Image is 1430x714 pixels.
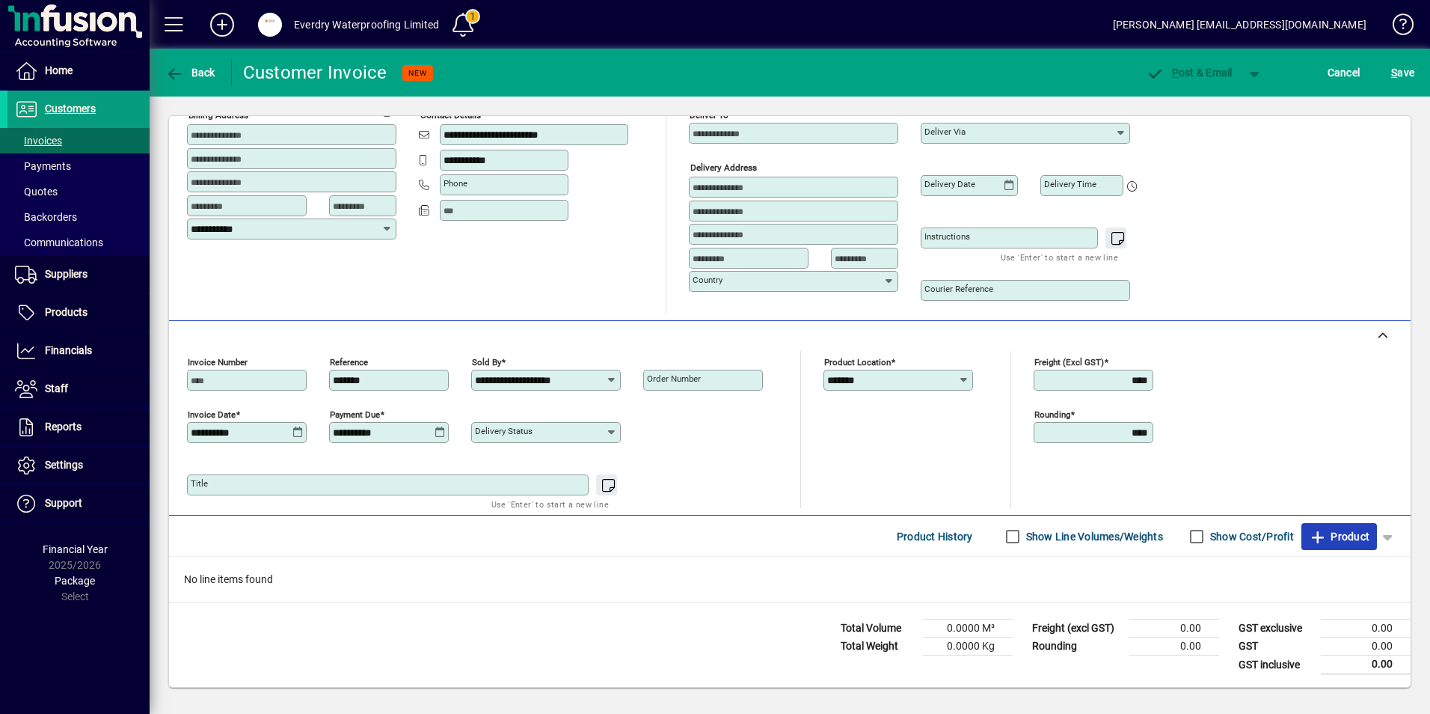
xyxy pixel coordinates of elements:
[924,284,993,294] mat-label: Courier Reference
[1113,13,1366,37] div: [PERSON_NAME] [EMAIL_ADDRESS][DOMAIN_NAME]
[1301,523,1377,550] button: Product
[923,638,1013,656] td: 0.0000 Kg
[1034,357,1104,367] mat-label: Freight (excl GST)
[1328,61,1360,85] span: Cancel
[1001,248,1118,266] mat-hint: Use 'Enter' to start a new line
[15,186,58,198] span: Quotes
[491,495,609,513] mat-hint: Use 'Enter' to start a new line
[7,52,150,90] a: Home
[7,447,150,484] a: Settings
[1309,525,1369,549] span: Product
[1231,638,1321,656] td: GST
[7,332,150,370] a: Financials
[45,268,88,280] span: Suppliers
[647,373,701,384] mat-label: Order number
[7,370,150,408] a: Staff
[1023,529,1163,544] label: Show Line Volumes/Weights
[45,64,73,76] span: Home
[7,256,150,293] a: Suppliers
[1391,61,1414,85] span: ave
[833,638,923,656] td: Total Weight
[1391,67,1397,79] span: S
[7,294,150,332] a: Products
[243,61,387,85] div: Customer Invoice
[924,179,975,189] mat-label: Delivery date
[1321,620,1411,638] td: 0.00
[1172,67,1179,79] span: P
[7,485,150,522] a: Support
[923,620,1013,638] td: 0.0000 M³
[1321,656,1411,674] td: 0.00
[188,409,236,420] mat-label: Invoice date
[475,426,533,436] mat-label: Delivery status
[7,128,150,153] a: Invoices
[891,523,979,550] button: Product History
[246,11,294,38] button: Profile
[1321,638,1411,656] td: 0.00
[45,344,92,356] span: Financials
[191,478,208,489] mat-label: Title
[188,357,248,367] mat-label: Invoice number
[472,357,501,367] mat-label: Sold by
[45,103,96,115] span: Customers
[1129,638,1219,656] td: 0.00
[1207,529,1294,544] label: Show Cost/Profit
[408,68,427,78] span: NEW
[45,497,82,509] span: Support
[7,179,150,204] a: Quotes
[1025,620,1129,638] td: Freight (excl GST)
[7,230,150,255] a: Communications
[45,421,82,433] span: Reports
[330,409,380,420] mat-label: Payment due
[897,525,973,549] span: Product History
[294,13,439,37] div: Everdry Waterproofing Limited
[45,382,68,394] span: Staff
[1231,656,1321,674] td: GST inclusive
[1025,638,1129,656] td: Rounding
[376,99,400,123] button: Copy to Delivery address
[15,160,71,172] span: Payments
[1138,59,1240,86] button: Post & Email
[924,231,970,242] mat-label: Instructions
[15,237,103,248] span: Communications
[444,178,467,189] mat-label: Phone
[7,204,150,230] a: Backorders
[45,459,83,471] span: Settings
[150,59,232,86] app-page-header-button: Back
[15,135,62,147] span: Invoices
[15,211,77,223] span: Backorders
[45,306,88,318] span: Products
[55,575,95,587] span: Package
[1381,3,1411,52] a: Knowledge Base
[1146,67,1233,79] span: ost & Email
[824,357,891,367] mat-label: Product location
[1387,59,1418,86] button: Save
[1034,409,1070,420] mat-label: Rounding
[198,11,246,38] button: Add
[7,153,150,179] a: Payments
[924,126,966,137] mat-label: Deliver via
[165,67,215,79] span: Back
[1044,179,1096,189] mat-label: Delivery time
[1324,59,1364,86] button: Cancel
[1231,620,1321,638] td: GST exclusive
[43,543,108,555] span: Financial Year
[162,59,219,86] button: Back
[7,409,150,446] a: Reports
[693,275,722,285] mat-label: Country
[1129,620,1219,638] td: 0.00
[169,557,1411,602] div: No line items found
[330,357,368,367] mat-label: Reference
[833,620,923,638] td: Total Volume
